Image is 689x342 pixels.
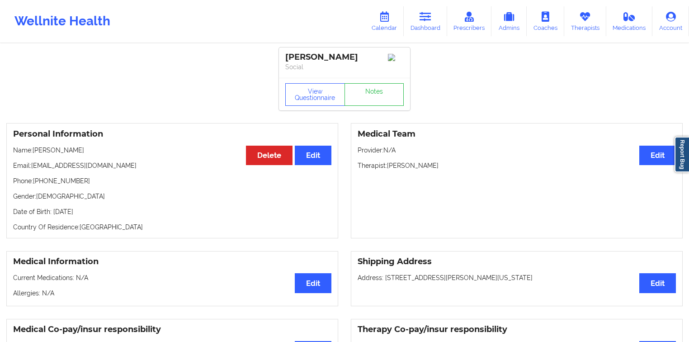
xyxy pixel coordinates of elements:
p: Date of Birth: [DATE] [13,207,331,216]
a: Notes [344,83,404,106]
a: Coaches [527,6,564,36]
p: Therapist: [PERSON_NAME] [358,161,676,170]
p: Gender: [DEMOGRAPHIC_DATA] [13,192,331,201]
button: Edit [295,146,331,165]
button: Delete [246,146,293,165]
button: Edit [295,273,331,293]
a: Prescribers [447,6,492,36]
a: Account [652,6,689,36]
p: Address: [STREET_ADDRESS][PERSON_NAME][US_STATE] [358,273,676,282]
p: Social [285,62,404,71]
a: Calendar [365,6,404,36]
a: Medications [606,6,653,36]
button: Edit [639,146,676,165]
h3: Medical Co-pay/insur responsibility [13,324,331,335]
div: [PERSON_NAME] [285,52,404,62]
p: Current Medications: N/A [13,273,331,282]
a: Report Bug [675,137,689,172]
p: Email: [EMAIL_ADDRESS][DOMAIN_NAME] [13,161,331,170]
p: Phone: [PHONE_NUMBER] [13,176,331,185]
button: View Questionnaire [285,83,345,106]
button: Edit [639,273,676,293]
a: Dashboard [404,6,447,36]
h3: Medical Information [13,256,331,267]
h3: Personal Information [13,129,331,139]
p: Allergies: N/A [13,289,331,298]
h3: Medical Team [358,129,676,139]
a: Therapists [564,6,606,36]
h3: Therapy Co-pay/insur responsibility [358,324,676,335]
p: Provider: N/A [358,146,676,155]
img: Image%2Fplaceholer-image.png [388,54,404,61]
p: Country Of Residence: [GEOGRAPHIC_DATA] [13,223,331,232]
p: Name: [PERSON_NAME] [13,146,331,155]
h3: Shipping Address [358,256,676,267]
a: Admins [491,6,527,36]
